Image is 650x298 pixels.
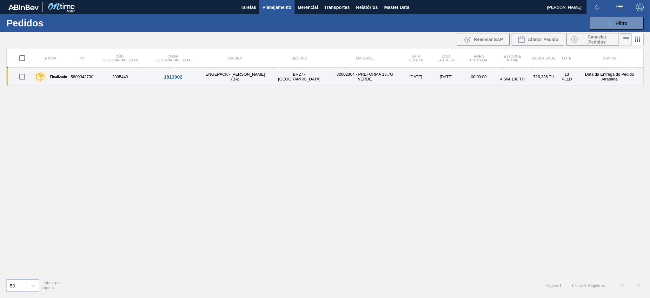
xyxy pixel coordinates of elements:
span: Master Data [384,3,409,11]
h1: Pedidos [6,19,102,27]
span: Cancelar Pedidos [580,34,614,45]
div: Visão em Lista [620,33,632,45]
label: Finalizado [47,75,67,79]
span: Data coleta [409,54,423,62]
span: Origem [228,56,242,60]
td: 5800343730 [70,68,94,86]
div: Alterar Pedido [512,33,564,46]
span: Filtro [616,21,627,26]
span: Transportes [324,3,350,11]
button: > [630,277,646,293]
span: Página : 1 [545,283,561,288]
span: Relatórios [356,3,378,11]
img: userActions [616,3,623,11]
td: [DATE] [401,68,430,86]
td: Data da Entrega do Pedido Atrasada [576,68,644,86]
span: Gerencial [298,3,318,11]
span: Reenviar SAP [474,37,503,42]
td: [DATE] [430,68,462,86]
div: 1813902 [147,74,199,80]
span: Linhas por página [42,281,61,290]
td: 726,336 TH [530,68,558,86]
td: ENGEPACK - [PERSON_NAME] (BA) [200,68,270,86]
span: Data entrega [438,54,455,62]
span: Hora Entrega [470,54,487,62]
span: Alterar Pedido [528,37,558,42]
td: 2005449 [94,68,146,86]
div: Cancelar Pedidos em Massa [566,33,619,46]
td: 30002304 - PREFORMA 13,7G VERDE [328,68,401,86]
img: Logout [636,3,644,11]
span: Estoque atual [504,54,521,62]
button: < [614,277,630,293]
span: Cód. [GEOGRAPHIC_DATA] [102,54,138,62]
span: Planejamento [262,3,291,11]
td: 00:00:00 [462,68,495,86]
span: Destino [291,56,307,60]
span: 4.564,100 TH [500,77,525,81]
span: Tarefas [241,3,256,11]
td: BR27 - [GEOGRAPHIC_DATA] [270,68,328,86]
span: PO [79,56,84,60]
div: Reenviar SAP [457,33,510,46]
button: Filtro [590,17,644,30]
span: Material [356,56,374,60]
button: Cancelar Pedidos [566,33,619,46]
span: Status [603,56,616,60]
td: 13 PLLD [558,68,576,86]
div: 50 [10,283,15,288]
span: Lote [562,56,571,60]
a: Finalizado58003437302005449ENGEPACK - [PERSON_NAME] (BA)BR27 - [GEOGRAPHIC_DATA]30002304 - PREFOR... [7,68,644,86]
span: Comp. [GEOGRAPHIC_DATA] [155,54,191,62]
span: Quantidade [532,56,555,60]
span: 1 - 1 de 1 Registros [571,283,605,288]
img: TNhmsLtSVTkK8tSr43FrP2fwEKptu5GPRR3wAAAABJRU5ErkJggg== [8,4,39,10]
span: Etapa [45,56,56,60]
button: Notificações [587,3,607,12]
div: Visão em Cards [632,33,644,45]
